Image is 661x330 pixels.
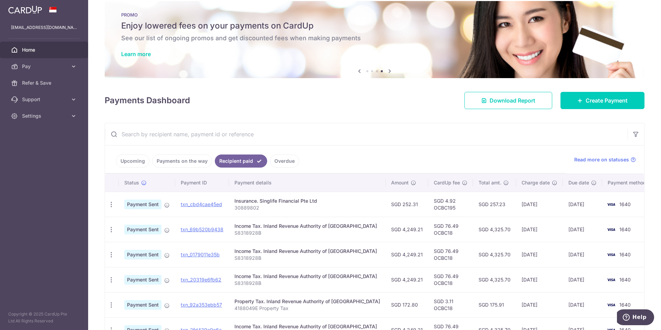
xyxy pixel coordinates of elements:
span: Create Payment [586,96,628,105]
td: SGD 4,249.21 [386,267,428,292]
td: SGD 4,249.21 [386,242,428,267]
span: Total amt. [479,179,501,186]
th: Payment method [602,174,654,192]
span: Payment Sent [124,300,161,310]
h6: See our list of ongoing promos and get discounted fees when making payments [121,34,628,42]
span: Charge date [522,179,550,186]
span: 1640 [619,226,631,232]
input: Search by recipient name, payment id or reference [105,123,628,145]
span: Status [124,179,139,186]
a: txn_0179011e35b [181,252,220,257]
p: S8318928B [234,230,380,236]
a: txn_69b520b9438 [181,226,223,232]
span: Payment Sent [124,275,161,285]
span: Payment Sent [124,200,161,209]
span: CardUp fee [434,179,460,186]
img: Latest Promos banner [105,1,644,78]
td: SGD 76.49 OCBC18 [428,242,473,267]
h5: Enjoy lowered fees on your payments on CardUp [121,20,628,31]
a: Payments on the way [152,155,212,168]
span: Due date [568,179,589,186]
a: txn_92a353ebb57 [181,302,222,308]
a: Read more on statuses [574,156,636,163]
span: Refer & Save [22,79,67,86]
td: [DATE] [516,292,563,317]
p: PROMO [121,12,628,18]
td: SGD 175.91 [473,292,516,317]
a: Overdue [270,155,299,168]
span: Payment Sent [124,225,161,234]
span: Amount [391,179,409,186]
p: 4188049E Property Tax [234,305,380,312]
span: Payment Sent [124,250,161,259]
td: SGD 257.23 [473,192,516,217]
a: Learn more [121,51,151,57]
a: Upcoming [116,155,149,168]
td: [DATE] [563,192,602,217]
img: CardUp [8,6,42,14]
span: 1640 [619,277,631,283]
div: Income Tax. Inland Revenue Authority of [GEOGRAPHIC_DATA] [234,273,380,280]
td: SGD 4,249.21 [386,217,428,242]
td: SGD 76.49 OCBC18 [428,217,473,242]
img: Bank Card [604,251,618,259]
a: Download Report [464,92,552,109]
span: 1640 [619,201,631,207]
div: Income Tax. Inland Revenue Authority of [GEOGRAPHIC_DATA] [234,248,380,255]
td: [DATE] [563,267,602,292]
a: Create Payment [560,92,644,109]
img: Bank Card [604,225,618,234]
span: Download Report [490,96,535,105]
td: SGD 4.92 OCBC195 [428,192,473,217]
a: txn_20319e6fb62 [181,277,221,283]
td: SGD 252.31 [386,192,428,217]
td: [DATE] [516,267,563,292]
td: [DATE] [516,242,563,267]
div: Insurance. Singlife Financial Pte Ltd [234,198,380,204]
a: txn_cbd4cae45ed [181,201,222,207]
td: [DATE] [516,217,563,242]
span: Read more on statuses [574,156,629,163]
td: [DATE] [516,192,563,217]
span: 1640 [619,252,631,257]
td: [DATE] [563,242,602,267]
td: SGD 3.11 OCBC18 [428,292,473,317]
a: Recipient paid [215,155,267,168]
p: S8318928B [234,255,380,262]
p: [EMAIL_ADDRESS][DOMAIN_NAME] [11,24,77,31]
h4: Payments Dashboard [105,94,190,107]
th: Payment ID [175,174,229,192]
img: Bank Card [604,276,618,284]
p: S8318928B [234,280,380,287]
span: Support [22,96,67,103]
img: Bank Card [604,200,618,209]
iframe: Opens a widget where you can find more information [617,309,654,327]
div: Income Tax. Inland Revenue Authority of [GEOGRAPHIC_DATA] [234,223,380,230]
td: SGD 172.80 [386,292,428,317]
span: Pay [22,63,67,70]
div: Property Tax. Inland Revenue Authority of [GEOGRAPHIC_DATA] [234,298,380,305]
img: Bank Card [604,301,618,309]
span: Settings [22,113,67,119]
th: Payment details [229,174,386,192]
td: SGD 4,325.70 [473,242,516,267]
span: 1640 [619,302,631,308]
td: SGD 76.49 OCBC18 [428,267,473,292]
td: [DATE] [563,217,602,242]
span: Home [22,46,67,53]
td: SGD 4,325.70 [473,267,516,292]
td: SGD 4,325.70 [473,217,516,242]
p: 30889802 [234,204,380,211]
div: Income Tax. Inland Revenue Authority of [GEOGRAPHIC_DATA] [234,323,380,330]
td: [DATE] [563,292,602,317]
